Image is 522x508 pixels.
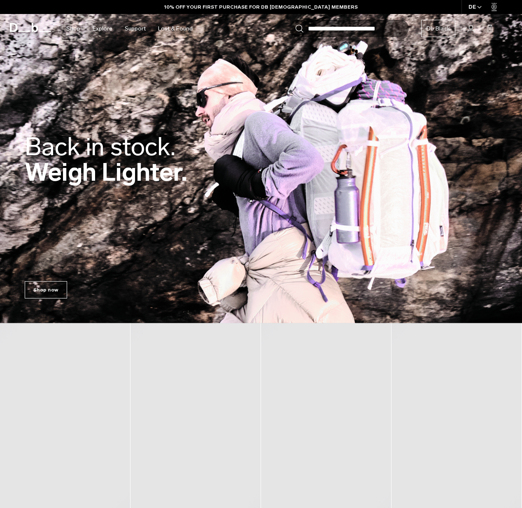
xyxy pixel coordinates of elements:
nav: Main Navigation [60,14,199,43]
a: Db Black [421,20,455,37]
a: 10% OFF YOUR FIRST PURCHASE FOR DB [DEMOGRAPHIC_DATA] MEMBERS [164,3,358,11]
a: Lost & Found [158,14,193,43]
a: Support [125,14,146,43]
h2: Weigh Lighter. [25,134,187,184]
a: Explore [93,14,112,43]
a: Shop [66,14,80,43]
span: Back in stock. [25,132,175,162]
a: Shop now [25,281,67,298]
